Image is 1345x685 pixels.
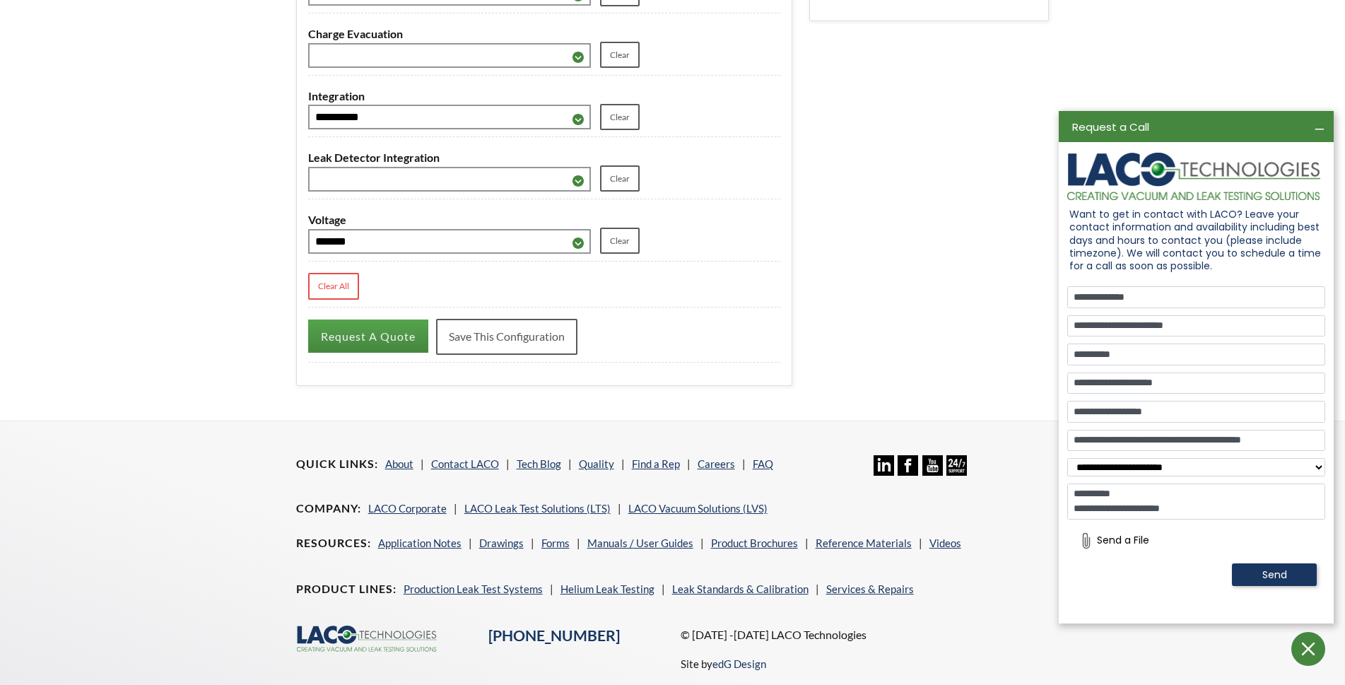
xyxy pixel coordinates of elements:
[296,536,371,551] h4: Resources
[560,582,654,595] a: Helium Leak Testing
[1067,153,1320,199] img: logo
[711,537,798,549] a: Product Brochures
[826,582,914,595] a: Services & Repairs
[436,319,577,354] a: Save This Configuration
[308,273,359,300] a: Clear All
[672,582,809,595] a: Leak Standards & Calibration
[378,537,462,549] a: Application Notes
[587,537,693,549] a: Manuals / User Guides
[488,626,620,645] a: [PHONE_NUMBER]
[816,537,912,549] a: Reference Materials
[431,457,499,470] a: Contact LACO
[600,42,640,68] a: Clear
[308,320,428,353] button: Request A Quote
[681,655,766,672] p: Site by
[308,25,780,43] label: Charge Evacuation
[541,537,570,549] a: Forms
[712,657,766,670] a: edG Design
[600,104,640,130] a: Clear
[681,626,1049,644] p: © [DATE] -[DATE] LACO Technologies
[368,502,447,515] a: LACO Corporate
[308,211,780,229] label: Voltage
[1310,118,1327,135] div: Minimize
[698,457,735,470] a: Careers
[308,87,780,105] label: Integration
[628,502,768,515] a: LACO Vacuum Solutions (LVS)
[296,582,397,597] h4: Product Lines
[1059,204,1334,276] div: Want to get in contact with LACO? Leave your contact information and availability including best ...
[385,457,413,470] a: About
[517,457,561,470] a: Tech Blog
[404,582,543,595] a: Production Leak Test Systems
[946,455,967,476] img: 24/7 Support Icon
[296,457,378,472] h4: Quick Links
[632,457,680,470] a: Find a Rep
[464,502,611,515] a: LACO Leak Test Solutions (LTS)
[296,501,361,516] h4: Company
[479,537,524,549] a: Drawings
[308,148,780,167] label: Leak Detector Integration
[753,457,773,470] a: FAQ
[946,465,967,478] a: 24/7 Support
[600,165,640,192] a: Clear
[579,457,614,470] a: Quality
[1232,563,1317,586] button: Send
[929,537,961,549] a: Videos
[1066,119,1306,134] div: Request a Call
[600,228,640,254] a: Clear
